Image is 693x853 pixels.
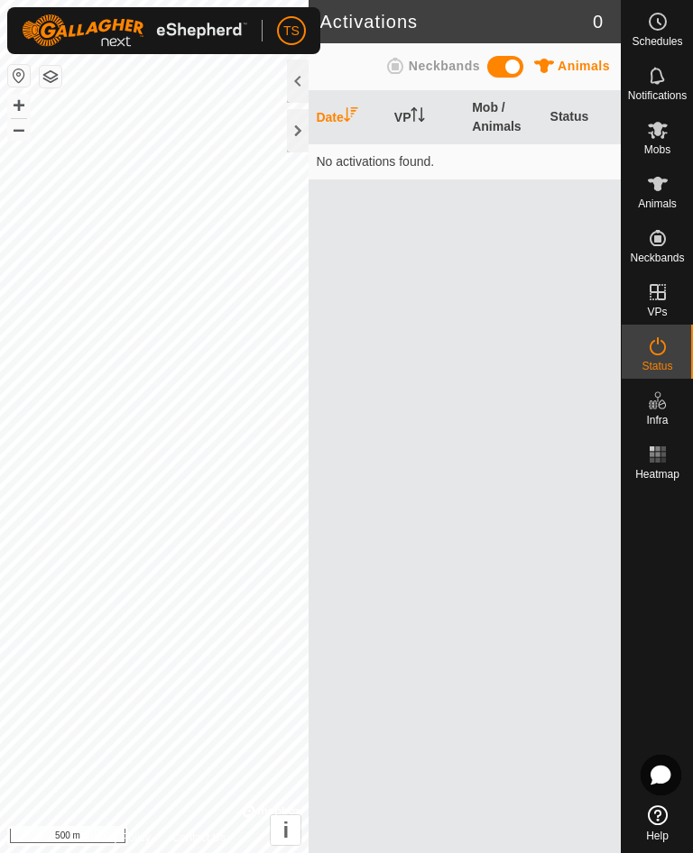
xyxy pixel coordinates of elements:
span: Mobs [644,144,670,155]
th: Mob / Animals [465,91,542,144]
span: VPs [647,307,667,317]
p-sorticon: Activate to sort [411,110,425,124]
th: VP [387,91,465,144]
img: Gallagher Logo [22,14,247,47]
button: Map Layers [40,66,61,87]
button: i [271,815,300,845]
span: Schedules [632,36,682,47]
span: Help [646,830,669,841]
th: Date [309,91,386,144]
th: Status [543,91,621,144]
span: Status [642,361,672,371]
span: Neckbands [630,252,684,263]
td: No activations found. [309,143,621,179]
a: Help [622,798,693,848]
span: Notifications [628,90,687,101]
button: – [8,118,30,140]
a: Privacy Policy [83,830,151,846]
button: Reset Map [8,65,30,87]
span: 0 [593,8,603,35]
span: Animals [638,198,677,209]
span: Heatmap [635,469,679,480]
p-sorticon: Activate to sort [344,110,358,124]
span: Neckbands [409,59,480,73]
span: TS [283,22,300,41]
span: i [283,818,290,842]
a: Contact Us [172,830,226,846]
span: Infra [646,415,668,426]
span: Animals [558,59,610,73]
h2: Activations [319,11,592,32]
button: + [8,95,30,116]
